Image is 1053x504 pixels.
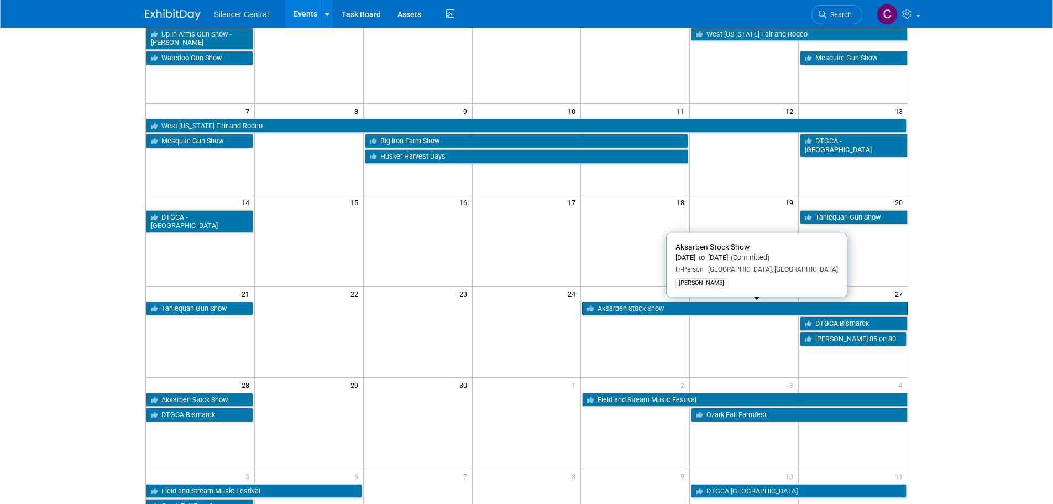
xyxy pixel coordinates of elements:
span: 29 [349,378,363,392]
a: Field and Stream Music Festival [146,484,362,498]
img: Cade Cox [877,4,898,25]
span: 5 [244,469,254,483]
span: 21 [240,287,254,300]
a: Tahlequah Gun Show [146,302,253,316]
span: 8 [353,104,363,118]
span: 17 [567,195,580,209]
span: 24 [567,287,580,300]
span: [GEOGRAPHIC_DATA], [GEOGRAPHIC_DATA] [704,266,838,273]
span: Search [826,11,852,19]
span: 22 [349,287,363,300]
img: ExhibitDay [145,9,201,20]
span: 7 [462,469,472,483]
span: 4 [898,378,908,392]
a: Field and Stream Music Festival [582,393,907,407]
span: 1 [570,378,580,392]
span: 20 [894,195,908,209]
a: DTGCA Bismarck [800,316,907,331]
a: Up In Arms Gun Show - [PERSON_NAME] [146,27,253,50]
span: Silencer Central [214,10,269,19]
span: 19 [784,195,798,209]
a: Mesquite Gun Show [800,51,907,65]
a: Waterloo Gun Show [146,51,253,65]
a: DTGCA - [GEOGRAPHIC_DATA] [800,134,907,157]
span: 10 [784,469,798,483]
a: West [US_STATE] Fair and Rodeo [691,27,907,41]
span: 9 [462,104,472,118]
span: In-Person [675,266,704,273]
span: 13 [894,104,908,118]
a: Ozark Fall Farmfest [691,408,907,422]
span: 11 [894,469,908,483]
span: 2 [679,378,689,392]
a: [PERSON_NAME] 85 on 80 [800,332,906,346]
span: 15 [349,195,363,209]
span: 23 [458,287,472,300]
span: 30 [458,378,472,392]
a: Tahlequah Gun Show [800,210,907,225]
div: [PERSON_NAME] [675,278,727,288]
a: DTGCA - [GEOGRAPHIC_DATA] [146,210,253,233]
a: Husker Harvest Days [365,149,689,164]
a: Search [811,5,862,24]
span: 10 [567,104,580,118]
span: 11 [675,104,689,118]
span: 7 [244,104,254,118]
span: Aksarben Stock Show [675,242,750,251]
span: 9 [679,469,689,483]
span: 27 [894,287,908,300]
span: (Committed) [728,253,769,262]
span: 18 [675,195,689,209]
span: 3 [788,378,798,392]
a: Mesquite Gun Show [146,134,253,148]
span: 6 [353,469,363,483]
div: [DATE] to [DATE] [675,253,838,263]
span: 16 [458,195,472,209]
span: 14 [240,195,254,209]
a: DTGCA [GEOGRAPHIC_DATA] [691,484,906,498]
a: DTGCA Bismarck [146,408,253,422]
a: Aksarben Stock Show [582,302,907,316]
a: Big Iron Farm Show [365,134,689,148]
span: 12 [784,104,798,118]
a: West [US_STATE] Fair and Rodeo [146,119,907,133]
a: Aksarben Stock Show [146,393,253,407]
span: 8 [570,469,580,483]
span: 28 [240,378,254,392]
